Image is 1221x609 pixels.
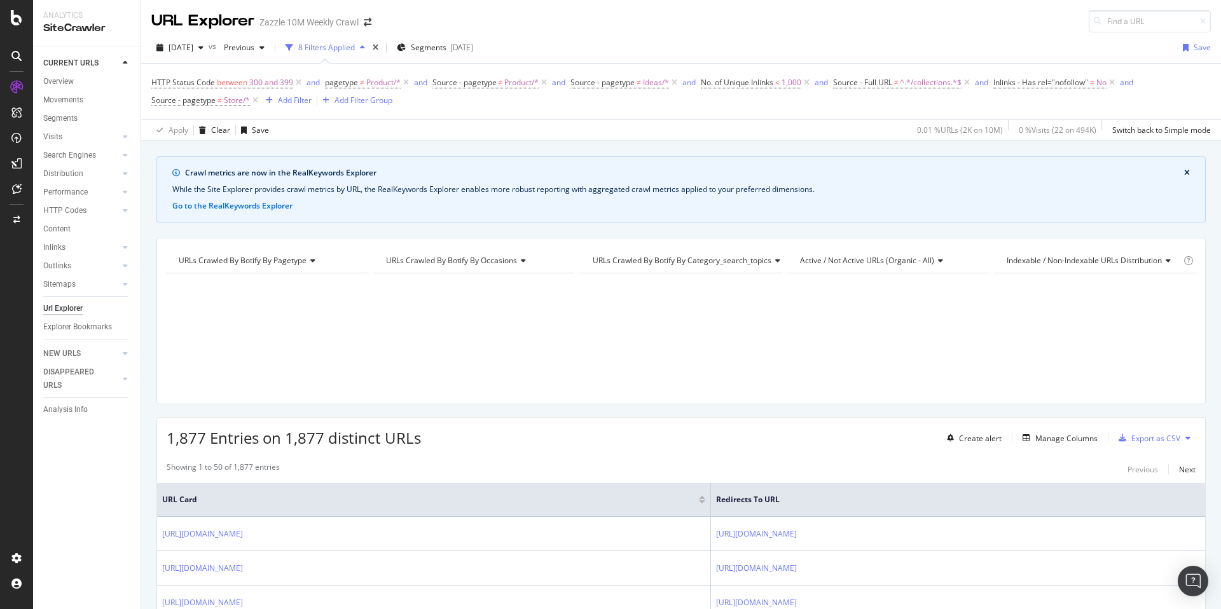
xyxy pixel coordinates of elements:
[1018,430,1098,446] button: Manage Columns
[43,204,86,217] div: HTTP Codes
[169,125,188,135] div: Apply
[1107,120,1211,140] button: Switch back to Simple mode
[167,462,280,477] div: Showing 1 to 50 of 1,877 entries
[43,320,112,334] div: Explorer Bookmarks
[43,366,119,392] a: DISAPPEARED URLS
[894,77,899,88] span: ≠
[151,10,254,32] div: URL Explorer
[716,528,797,540] a: [URL][DOMAIN_NAME]
[414,77,427,88] div: and
[43,347,119,360] a: NEW URLS
[414,76,427,88] button: and
[43,57,99,70] div: CURRENT URLS
[942,428,1002,448] button: Create alert
[800,255,934,266] span: Active / Not Active URLs (organic - all)
[43,302,132,315] a: Url Explorer
[1112,125,1211,135] div: Switch back to Simple mode
[775,77,780,88] span: <
[1131,433,1180,444] div: Export as CSV
[450,42,473,53] div: [DATE]
[151,95,216,106] span: Source - pagetype
[815,77,828,88] div: and
[1181,165,1193,181] button: close banner
[217,77,247,88] span: between
[43,167,83,181] div: Distribution
[280,38,370,58] button: 8 Filters Applied
[917,125,1003,135] div: 0.01 % URLs ( 2K on 10M )
[386,255,517,266] span: URLs Crawled By Botify By occasions
[172,200,293,212] button: Go to the RealKeywords Explorer
[593,255,771,266] span: URLs Crawled By Botify By category_search_topics
[43,130,62,144] div: Visits
[43,75,74,88] div: Overview
[211,125,230,135] div: Clear
[169,42,193,53] span: 2025 Sep. 5th
[43,21,130,36] div: SiteCrawler
[682,77,696,88] div: and
[162,596,243,609] a: [URL][DOMAIN_NAME]
[162,494,696,505] span: URL Card
[383,250,563,271] h4: URLs Crawled By Botify By occasions
[224,92,250,109] span: Store/*
[43,302,83,315] div: Url Explorer
[43,366,107,392] div: DISAPPEARED URLS
[261,93,312,108] button: Add Filter
[360,77,364,88] span: ≠
[219,42,254,53] span: Previous
[43,259,119,273] a: Outlinks
[43,93,83,107] div: Movements
[552,77,565,88] div: and
[298,42,355,53] div: 8 Filters Applied
[43,241,119,254] a: Inlinks
[701,77,773,88] span: No. of Unique Inlinks
[43,186,88,199] div: Performance
[162,528,243,540] a: [URL][DOMAIN_NAME]
[959,433,1002,444] div: Create alert
[185,167,1184,179] div: Crawl metrics are now in the RealKeywords Explorer
[504,74,539,92] span: Product/*
[366,74,401,92] span: Product/*
[43,112,132,125] a: Segments
[172,184,1190,195] div: While the Site Explorer provides crawl metrics by URL, the RealKeywords Explorer enables more rob...
[1178,38,1211,58] button: Save
[1096,74,1107,92] span: No
[1035,433,1098,444] div: Manage Columns
[432,77,497,88] span: Source - pagetype
[782,74,801,92] span: 1,000
[43,10,130,21] div: Analytics
[43,57,119,70] a: CURRENT URLS
[43,347,81,360] div: NEW URLS
[43,320,132,334] a: Explorer Bookmarks
[179,255,307,266] span: URLs Crawled By Botify By pagetype
[43,278,76,291] div: Sitemaps
[151,77,215,88] span: HTTP Status Code
[1120,76,1133,88] button: and
[325,77,358,88] span: pagetype
[1128,464,1158,475] div: Previous
[364,18,371,27] div: arrow-right-arrow-left
[307,76,320,88] button: and
[1120,77,1133,88] div: and
[1114,428,1180,448] button: Export as CSV
[167,427,421,448] span: 1,877 Entries on 1,877 distinct URLs
[335,95,392,106] div: Add Filter Group
[249,74,293,92] span: 300 and 399
[43,241,66,254] div: Inlinks
[1194,42,1211,53] div: Save
[43,259,71,273] div: Outlinks
[993,77,1088,88] span: Inlinks - Has rel="nofollow"
[1178,566,1208,596] div: Open Intercom Messenger
[43,403,132,416] a: Analysis Info
[1179,464,1196,475] div: Next
[1090,77,1094,88] span: =
[156,156,1206,222] div: info banner
[236,120,269,140] button: Save
[151,120,188,140] button: Apply
[570,77,635,88] span: Source - pagetype
[1007,255,1162,266] span: Indexable / Non-Indexable URLs distribution
[392,38,478,58] button: Segments[DATE]
[43,278,119,291] a: Sitemaps
[307,77,320,88] div: and
[1128,462,1158,477] button: Previous
[370,41,381,54] div: times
